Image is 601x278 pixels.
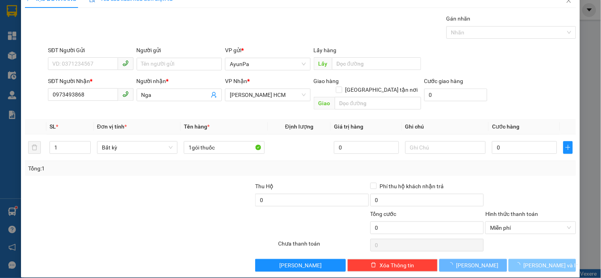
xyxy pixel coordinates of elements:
span: VP Nhận [225,78,247,84]
span: AyunPa [230,58,305,70]
div: VP gửi [225,46,310,55]
th: Ghi chú [402,119,489,134]
button: delete [28,141,41,154]
button: deleteXóa Thông tin [347,259,438,272]
button: [PERSON_NAME] [255,259,345,272]
button: [PERSON_NAME] và In [509,259,576,272]
div: Tổng: 1 [28,164,233,173]
span: Tổng cước [370,211,397,217]
span: Xóa Thông tin [380,261,414,270]
input: Dọc đường [335,97,421,110]
label: Hình thức thanh toán [485,211,538,217]
span: SL [50,123,56,130]
span: Phí thu hộ khách nhận trả [377,182,447,191]
span: [PERSON_NAME] [456,261,499,270]
span: Tên hàng [184,123,210,130]
input: Ghi Chú [405,141,486,154]
span: Giao hàng [314,78,339,84]
input: Cước giao hàng [424,89,488,101]
div: SĐT Người Gửi [48,46,133,55]
div: SĐT Người Nhận [48,77,133,85]
span: user-add [211,92,217,98]
span: Cước hàng [492,123,519,130]
input: Dọc đường [332,57,421,70]
label: Cước giao hàng [424,78,464,84]
input: VD: Bàn, Ghế [184,141,264,154]
span: Trần Phú HCM [230,89,305,101]
span: Lấy hàng [314,47,337,53]
span: loading [448,262,456,268]
span: Miễn phí [490,222,571,234]
input: 0 [334,141,399,154]
span: plus [564,144,572,151]
div: Người gửi [137,46,222,55]
span: Lấy [314,57,332,70]
span: Bất kỳ [102,142,173,153]
span: [GEOGRAPHIC_DATA] tận nơi [342,85,421,94]
span: [PERSON_NAME] và In [524,261,579,270]
span: phone [122,60,129,66]
div: Chưa thanh toán [277,239,369,253]
span: loading [515,262,524,268]
button: plus [563,141,573,154]
span: Giao [314,97,335,110]
span: Đơn vị tính [97,123,127,130]
span: delete [371,262,376,269]
span: Định lượng [285,123,313,130]
div: Người nhận [137,77,222,85]
span: Thu Hộ [255,183,273,189]
button: [PERSON_NAME] [439,259,507,272]
span: [PERSON_NAME] [279,261,322,270]
span: phone [122,91,129,97]
label: Gán nhãn [446,15,471,22]
span: Giá trị hàng [334,123,363,130]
